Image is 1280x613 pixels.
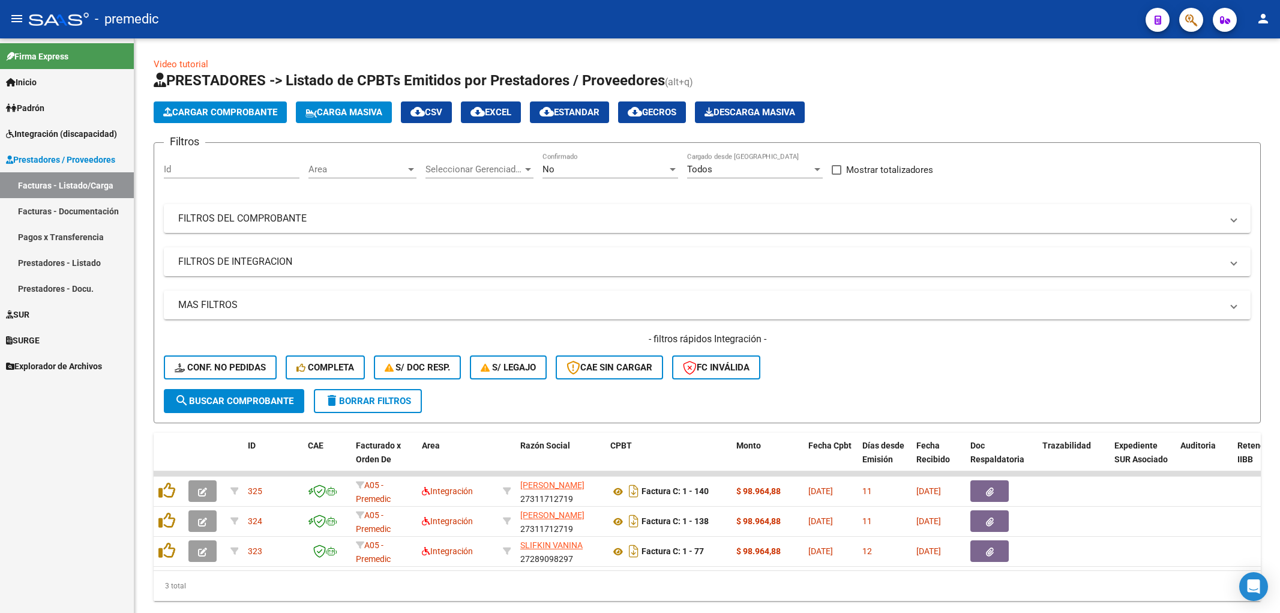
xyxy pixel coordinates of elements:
span: Conf. no pedidas [175,362,266,373]
datatable-header-cell: Fecha Cpbt [804,433,858,486]
mat-icon: person [1256,11,1270,26]
button: Cargar Comprobante [154,101,287,123]
span: - premedic [95,6,159,32]
div: 27289098297 [520,539,601,564]
mat-expansion-panel-header: FILTROS DEL COMPROBANTE [164,204,1251,233]
a: Video tutorial [154,59,208,70]
span: [DATE] [916,486,941,496]
span: 12 [862,546,872,556]
span: Padrón [6,101,44,115]
span: 324 [248,516,262,526]
datatable-header-cell: Razón Social [515,433,605,486]
span: CPBT [610,441,632,450]
span: [PERSON_NAME] [520,480,584,490]
span: Estandar [539,107,599,118]
strong: $ 98.964,88 [736,486,781,496]
mat-expansion-panel-header: MAS FILTROS [164,291,1251,319]
div: 3 total [154,571,1261,601]
datatable-header-cell: Fecha Recibido [912,433,966,486]
span: (alt+q) [665,76,693,88]
span: SUR [6,308,29,321]
i: Descargar documento [626,542,642,561]
span: Gecros [628,107,676,118]
button: FC Inválida [672,355,760,379]
mat-icon: delete [325,393,339,408]
div: 27311712719 [520,509,601,534]
span: Explorador de Archivos [6,360,102,373]
span: Integración [422,546,473,556]
datatable-header-cell: Doc Respaldatoria [966,433,1038,486]
div: 27311712719 [520,479,601,504]
datatable-header-cell: Monto [732,433,804,486]
button: Borrar Filtros [314,389,422,413]
strong: Factura C: 1 - 140 [642,487,709,497]
span: PRESTADORES -> Listado de CPBTs Emitidos por Prestadores / Proveedores [154,72,665,89]
span: Días desde Emisión [862,441,904,464]
span: Integración [422,486,473,496]
span: A05 - Premedic [356,510,391,534]
span: Retencion IIBB [1237,441,1276,464]
h3: Filtros [164,133,205,150]
span: EXCEL [470,107,511,118]
i: Descargar documento [626,482,642,501]
mat-panel-title: FILTROS DEL COMPROBANTE [178,212,1222,225]
span: Borrar Filtros [325,396,411,406]
datatable-header-cell: CPBT [605,433,732,486]
span: Facturado x Orden De [356,441,401,464]
button: Carga Masiva [296,101,392,123]
button: CSV [401,101,452,123]
span: Todos [687,164,712,175]
span: FC Inválida [683,362,750,373]
span: CAE SIN CARGAR [566,362,652,373]
span: SLIFKIN VANINA [520,540,583,550]
span: [DATE] [808,486,833,496]
mat-icon: menu [10,11,24,26]
mat-icon: cloud_download [470,104,485,119]
span: Monto [736,441,761,450]
span: Fecha Cpbt [808,441,852,450]
datatable-header-cell: Area [417,433,498,486]
span: [DATE] [808,546,833,556]
mat-icon: cloud_download [628,104,642,119]
span: Buscar Comprobante [175,396,293,406]
datatable-header-cell: Días desde Emisión [858,433,912,486]
span: Integración (discapacidad) [6,127,117,140]
datatable-header-cell: Auditoria [1176,433,1233,486]
span: Fecha Recibido [916,441,950,464]
div: Open Intercom Messenger [1239,572,1268,601]
span: Razón Social [520,441,570,450]
span: Area [308,164,406,175]
datatable-header-cell: Expediente SUR Asociado [1110,433,1176,486]
span: Descarga Masiva [705,107,795,118]
mat-icon: search [175,393,189,408]
strong: Factura C: 1 - 77 [642,547,704,557]
span: Integración [422,516,473,526]
button: S/ legajo [470,355,547,379]
i: Descargar documento [626,512,642,531]
mat-icon: cloud_download [410,104,425,119]
datatable-header-cell: Trazabilidad [1038,433,1110,486]
span: 11 [862,516,872,526]
span: Firma Express [6,50,68,63]
span: 11 [862,486,872,496]
button: S/ Doc Resp. [374,355,461,379]
h4: - filtros rápidos Integración - [164,333,1251,346]
span: ID [248,441,256,450]
span: [DATE] [916,516,941,526]
span: Trazabilidad [1042,441,1091,450]
mat-icon: cloud_download [539,104,554,119]
datatable-header-cell: Facturado x Orden De [351,433,417,486]
span: Area [422,441,440,450]
button: Estandar [530,101,609,123]
button: Conf. no pedidas [164,355,277,379]
span: CSV [410,107,442,118]
span: CAE [308,441,323,450]
span: Auditoria [1180,441,1216,450]
span: Carga Masiva [305,107,382,118]
span: Inicio [6,76,37,89]
span: [DATE] [916,546,941,556]
span: A05 - Premedic [356,480,391,504]
span: A05 - Premedic [356,540,391,564]
span: SURGE [6,334,40,347]
datatable-header-cell: ID [243,433,303,486]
